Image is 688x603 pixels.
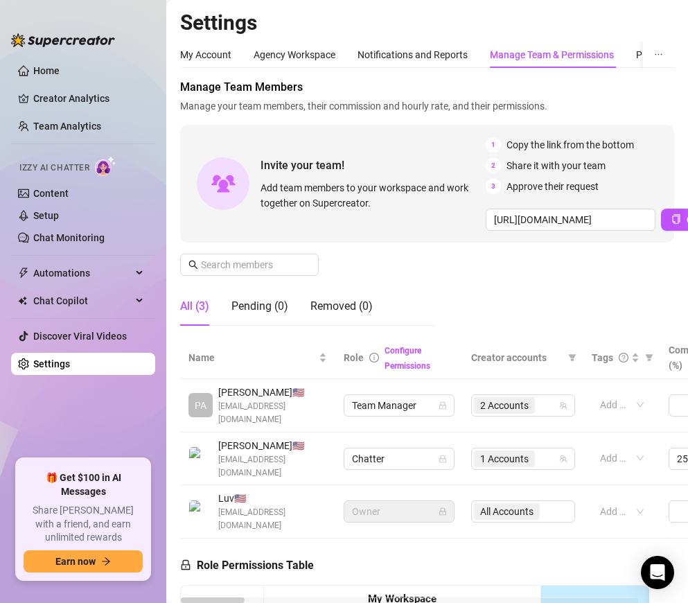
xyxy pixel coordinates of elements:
[11,33,115,47] img: logo-BBDzfeDw.svg
[559,401,567,410] span: team
[188,260,198,270] span: search
[506,158,606,173] span: Share it with your team
[645,353,653,362] span: filter
[180,47,231,62] div: My Account
[471,350,563,365] span: Creator accounts
[358,47,468,62] div: Notifications and Reports
[18,296,27,306] img: Chat Copilot
[33,121,101,132] a: Team Analytics
[33,262,132,284] span: Automations
[568,353,576,362] span: filter
[33,331,127,342] a: Discover Viral Videos
[261,180,480,211] span: Add team members to your workspace and work together on Supercreator.
[671,214,681,224] span: copy
[474,397,535,414] span: 2 Accounts
[565,347,579,368] span: filter
[218,385,327,400] span: [PERSON_NAME] 🇺🇸
[352,395,446,416] span: Team Manager
[344,352,364,363] span: Role
[439,507,447,516] span: lock
[218,506,327,532] span: [EMAIL_ADDRESS][DOMAIN_NAME]
[352,501,446,522] span: Owner
[24,471,143,498] span: 🎁 Get $100 in AI Messages
[180,559,191,570] span: lock
[33,232,105,243] a: Chat Monitoring
[218,453,327,480] span: [EMAIL_ADDRESS][DOMAIN_NAME]
[439,455,447,463] span: lock
[180,557,314,574] h5: Role Permissions Table
[201,257,299,272] input: Search members
[486,158,501,173] span: 2
[643,42,674,68] button: ellipsis
[486,137,501,152] span: 1
[231,298,288,315] div: Pending (0)
[180,98,674,114] span: Manage your team members, their commission and hourly rate, and their permissions.
[352,448,446,469] span: Chatter
[592,350,613,365] span: Tags
[189,500,212,523] img: Luv
[95,156,116,176] img: AI Chatter
[33,290,132,312] span: Chat Copilot
[33,358,70,369] a: Settings
[506,179,599,194] span: Approve their request
[642,347,656,368] span: filter
[641,556,674,589] div: Open Intercom Messenger
[654,50,663,59] span: ellipsis
[180,10,674,36] h2: Settings
[195,398,206,413] span: PA
[218,438,327,453] span: [PERSON_NAME] 🇺🇸
[18,268,29,279] span: thunderbolt
[369,353,379,362] span: info-circle
[180,79,674,96] span: Manage Team Members
[218,491,327,506] span: Luv 🇺🇸
[490,47,614,62] div: Manage Team & Permissions
[180,298,209,315] div: All (3)
[189,447,212,470] img: Angel Quiroz
[619,353,628,362] span: question-circle
[55,556,96,567] span: Earn now
[33,65,60,76] a: Home
[180,337,335,379] th: Name
[474,451,535,467] span: 1 Accounts
[261,157,486,174] span: Invite your team!
[486,179,501,194] span: 3
[24,550,143,573] button: Earn nowarrow-right
[24,504,143,545] span: Share [PERSON_NAME] with a friend, and earn unlimited rewards
[33,87,144,110] a: Creator Analytics
[33,188,69,199] a: Content
[19,161,89,175] span: Izzy AI Chatter
[506,137,634,152] span: Copy the link from the bottom
[254,47,335,62] div: Agency Workspace
[33,210,59,221] a: Setup
[439,401,447,410] span: lock
[101,557,111,566] span: arrow-right
[218,400,327,426] span: [EMAIL_ADDRESS][DOMAIN_NAME]
[385,346,430,371] a: Configure Permissions
[310,298,373,315] div: Removed (0)
[480,398,529,413] span: 2 Accounts
[188,350,316,365] span: Name
[559,455,567,463] span: team
[480,451,529,466] span: 1 Accounts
